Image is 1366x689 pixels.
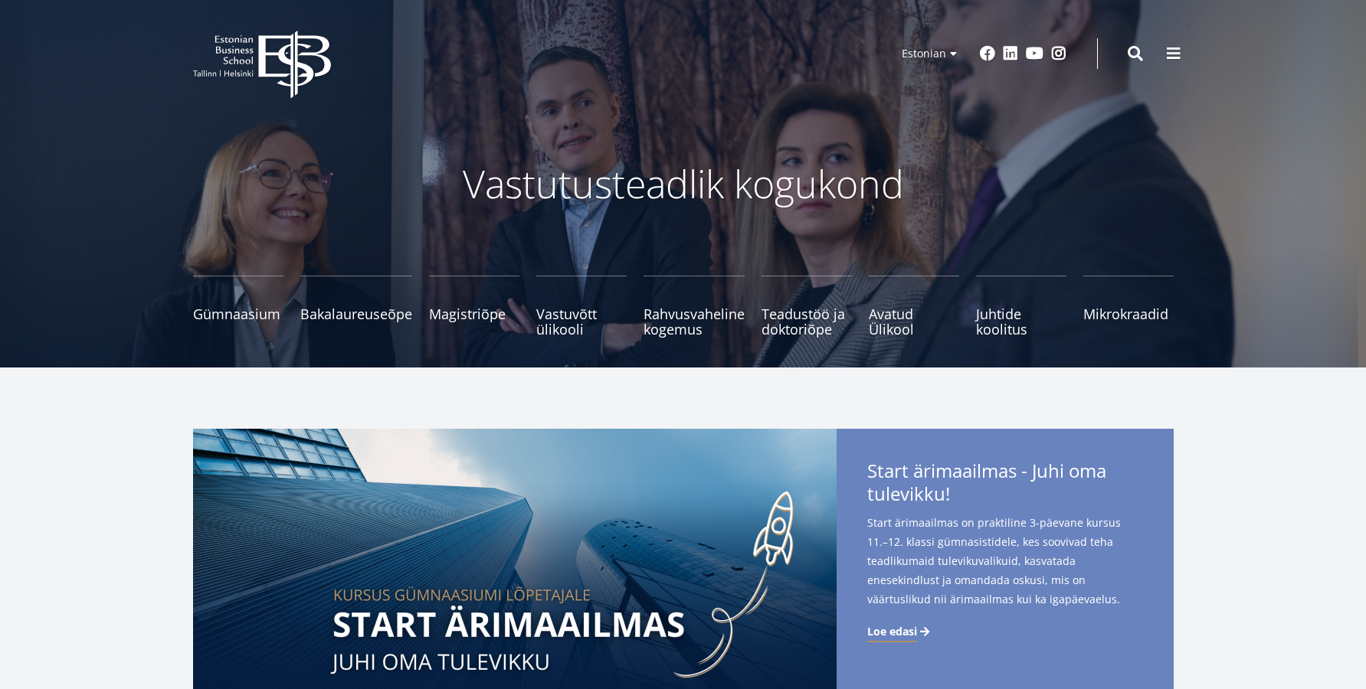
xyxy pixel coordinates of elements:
[1083,306,1174,322] span: Mikrokraadid
[869,276,959,337] a: Avatud Ülikool
[1026,46,1043,61] a: Youtube
[277,161,1089,207] p: Vastutusteadlik kogukond
[193,306,283,322] span: Gümnaasium
[644,276,745,337] a: Rahvusvaheline kogemus
[867,624,932,639] a: Loe edasi
[762,276,852,337] a: Teadustöö ja doktoriõpe
[193,276,283,337] a: Gümnaasium
[867,624,917,639] span: Loe edasi
[869,306,959,337] span: Avatud Ülikool
[867,459,1143,510] span: Start ärimaailmas - Juhi oma
[429,276,519,337] a: Magistriõpe
[536,306,627,337] span: Vastuvõtt ülikooli
[762,306,852,337] span: Teadustöö ja doktoriõpe
[1051,46,1066,61] a: Instagram
[1003,46,1018,61] a: Linkedin
[536,276,627,337] a: Vastuvõtt ülikooli
[300,276,412,337] a: Bakalaureuseõpe
[980,46,995,61] a: Facebook
[867,482,950,505] span: tulevikku!
[644,306,745,337] span: Rahvusvaheline kogemus
[300,306,412,322] span: Bakalaureuseõpe
[976,276,1066,337] a: Juhtide koolitus
[1083,276,1174,337] a: Mikrokraadid
[429,306,519,322] span: Magistriõpe
[976,306,1066,337] span: Juhtide koolitus
[867,513,1143,609] span: Start ärimaailmas on praktiline 3-päevane kursus 11.–12. klassi gümnasistidele, kes soovivad teha...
